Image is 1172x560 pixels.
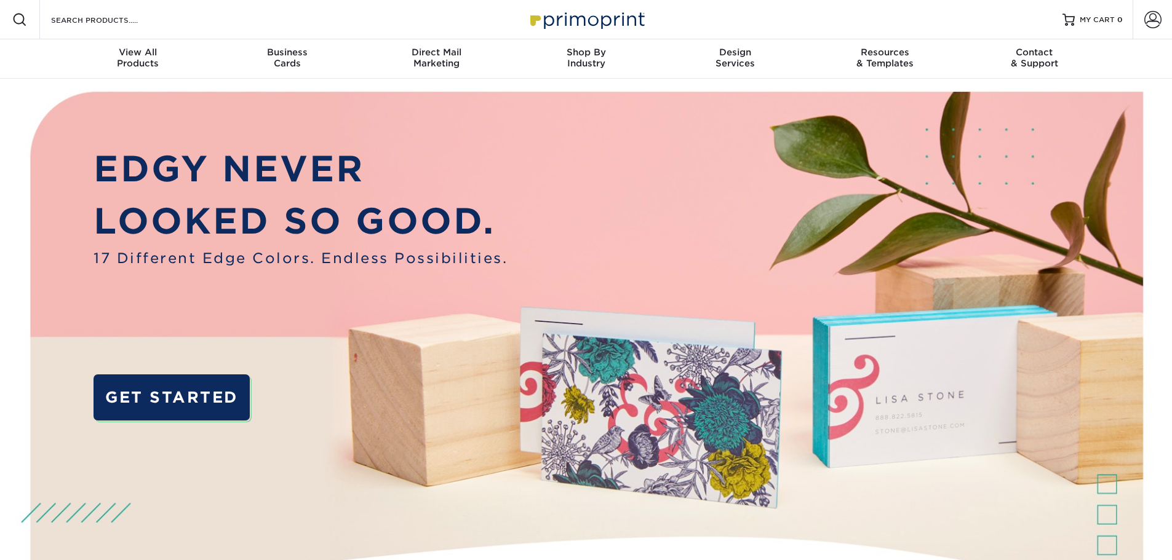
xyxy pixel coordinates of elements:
div: Services [661,47,810,69]
span: MY CART [1080,15,1115,25]
span: Business [212,47,362,58]
span: Contact [960,47,1109,58]
a: Contact& Support [960,39,1109,79]
div: & Support [960,47,1109,69]
a: Shop ByIndustry [511,39,661,79]
a: Direct MailMarketing [362,39,511,79]
a: BusinessCards [212,39,362,79]
input: SEARCH PRODUCTS..... [50,12,170,27]
span: Direct Mail [362,47,511,58]
span: Resources [810,47,960,58]
span: View All [63,47,213,58]
span: Shop By [511,47,661,58]
a: Resources& Templates [810,39,960,79]
span: 17 Different Edge Colors. Endless Possibilities. [94,248,508,269]
span: Design [661,47,810,58]
div: Cards [212,47,362,69]
a: View AllProducts [63,39,213,79]
a: DesignServices [661,39,810,79]
div: & Templates [810,47,960,69]
a: GET STARTED [94,374,249,420]
div: Industry [511,47,661,69]
div: Marketing [362,47,511,69]
div: Products [63,47,213,69]
p: LOOKED SO GOOD. [94,195,508,248]
p: EDGY NEVER [94,143,508,195]
span: 0 [1117,15,1123,24]
img: Primoprint [525,6,648,33]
